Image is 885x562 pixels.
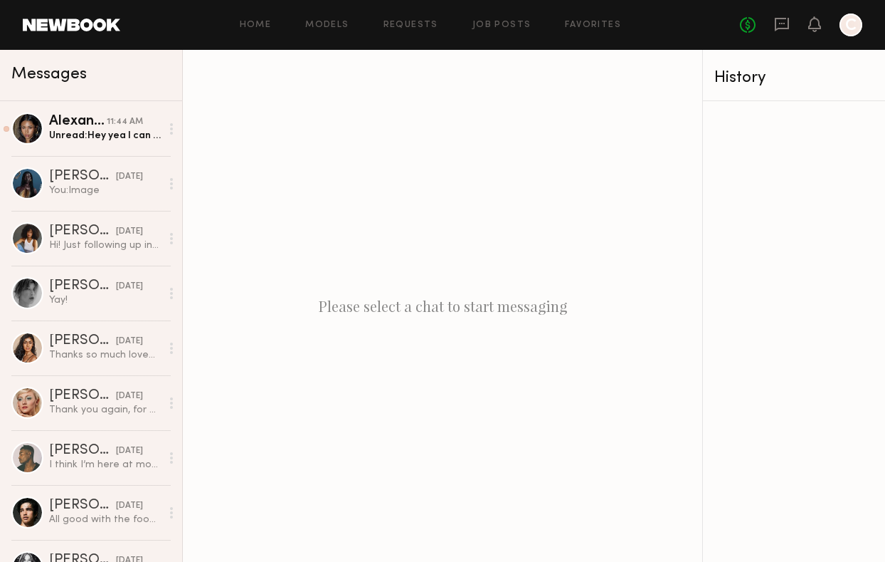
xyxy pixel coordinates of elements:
div: [DATE] [116,170,143,184]
span: Messages [11,66,87,83]
div: [PERSON_NAME] [49,389,116,403]
div: [DATE] [116,225,143,239]
div: [PERSON_NAME] [49,499,116,513]
div: Please select a chat to start messaging [183,50,702,562]
div: You: Image [49,184,161,197]
div: I think I’m here at modo yoga [49,458,161,472]
div: [DATE] [116,280,143,293]
div: 11:44 AM [107,115,143,129]
a: Models [305,21,349,30]
a: Favorites [565,21,621,30]
div: Unread: Hey yea I can do that. Do you have any updates on when you’d like to reschedule [49,129,161,142]
a: Home [240,21,272,30]
div: Thanks so much loved working with you all :) [49,348,161,362]
div: All good with the food for me [49,513,161,526]
div: Thank you again, for having me - I can not wait to see photos! 😊 [49,403,161,417]
div: Yay! [49,293,161,307]
div: [DATE] [116,444,143,458]
div: [PERSON_NAME] [49,279,116,293]
a: Job Posts [472,21,531,30]
div: [DATE] [116,390,143,403]
div: Alexandria R. [49,115,107,129]
div: Hi! Just following up in this :) I would love to work with the Kitsch team once more. Just let me... [49,239,161,252]
div: [DATE] [116,335,143,348]
div: [PERSON_NAME] [49,334,116,348]
div: [PERSON_NAME] [49,444,116,458]
a: C [839,14,862,36]
div: [PERSON_NAME] [49,170,116,184]
a: Requests [383,21,438,30]
div: [PERSON_NAME] [49,224,116,239]
div: [DATE] [116,499,143,513]
div: History [714,70,874,86]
